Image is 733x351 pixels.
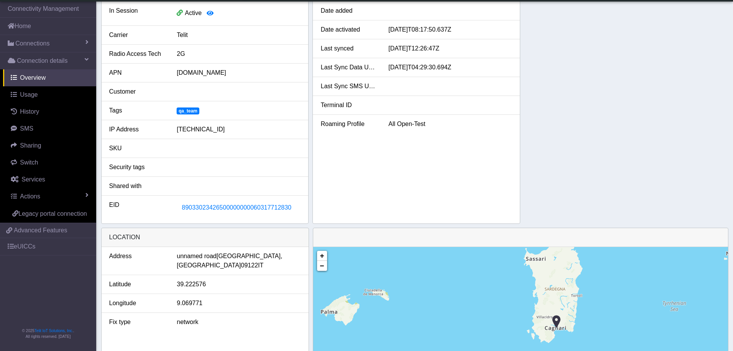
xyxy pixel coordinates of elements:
div: All Open-Test [382,119,518,129]
div: Shared with [104,181,171,191]
div: [DATE]T08:17:50.637Z [382,25,518,34]
a: Usage [3,86,96,103]
span: Sharing [20,142,41,149]
span: Advanced Features [14,226,67,235]
div: Longitude [104,299,171,308]
div: [TECHNICAL_ID] [171,125,306,134]
span: IT [258,261,264,270]
span: Connections [15,39,50,48]
span: [GEOGRAPHIC_DATA] [177,261,241,270]
div: EID [104,200,171,215]
span: Usage [20,91,38,98]
div: [DOMAIN_NAME] [171,68,306,77]
span: Legacy portal connection [18,210,87,217]
div: Terminal ID [315,101,382,110]
a: Zoom out [317,261,327,271]
span: 89033023426500000000060317712830 [182,204,291,211]
span: SMS [20,125,33,132]
div: [DATE]T04:29:30.694Z [382,63,518,72]
div: network [171,317,307,327]
span: Services [22,176,45,183]
div: Radio Access Tech [104,49,171,59]
div: Last Sync SMS Usage [315,82,382,91]
div: 2G [171,49,306,59]
a: Telit IoT Solutions, Inc. [35,329,73,333]
div: Customer [104,87,171,96]
div: SKU [104,144,171,153]
div: Tags [104,106,171,115]
span: Overview [20,74,46,81]
div: Roaming Profile [315,119,382,129]
div: Date added [315,6,382,15]
span: Connection details [17,56,68,65]
div: LOCATION [102,228,309,247]
a: Switch [3,154,96,171]
span: History [20,108,39,115]
div: Date activated [315,25,382,34]
button: View session details [202,6,219,21]
a: Zoom in [317,251,327,261]
div: 39.222576 [171,280,307,289]
a: Services [3,171,96,188]
div: APN [104,68,171,77]
a: Overview [3,69,96,86]
button: 89033023426500000000060317712830 [177,200,296,215]
div: 9.069771 [171,299,307,308]
span: [GEOGRAPHIC_DATA], [217,252,282,261]
div: In Session [104,6,171,21]
span: Switch [20,159,38,166]
a: Actions [3,188,96,205]
div: Last Sync Data Usage [315,63,382,72]
span: 09122 [241,261,258,270]
span: qa_team [177,107,199,114]
div: Telit [171,30,306,40]
a: Sharing [3,137,96,154]
span: unnamed road [177,252,217,261]
span: Actions [20,193,40,200]
div: [DATE]T12:26:47Z [382,44,518,53]
div: Address [104,252,171,270]
div: Latitude [104,280,171,289]
div: Fix type [104,317,171,327]
a: SMS [3,120,96,137]
div: Security tags [104,163,171,172]
span: Active [185,10,202,16]
div: Last synced [315,44,382,53]
a: History [3,103,96,120]
div: IP Address [104,125,171,134]
div: Carrier [104,30,171,40]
